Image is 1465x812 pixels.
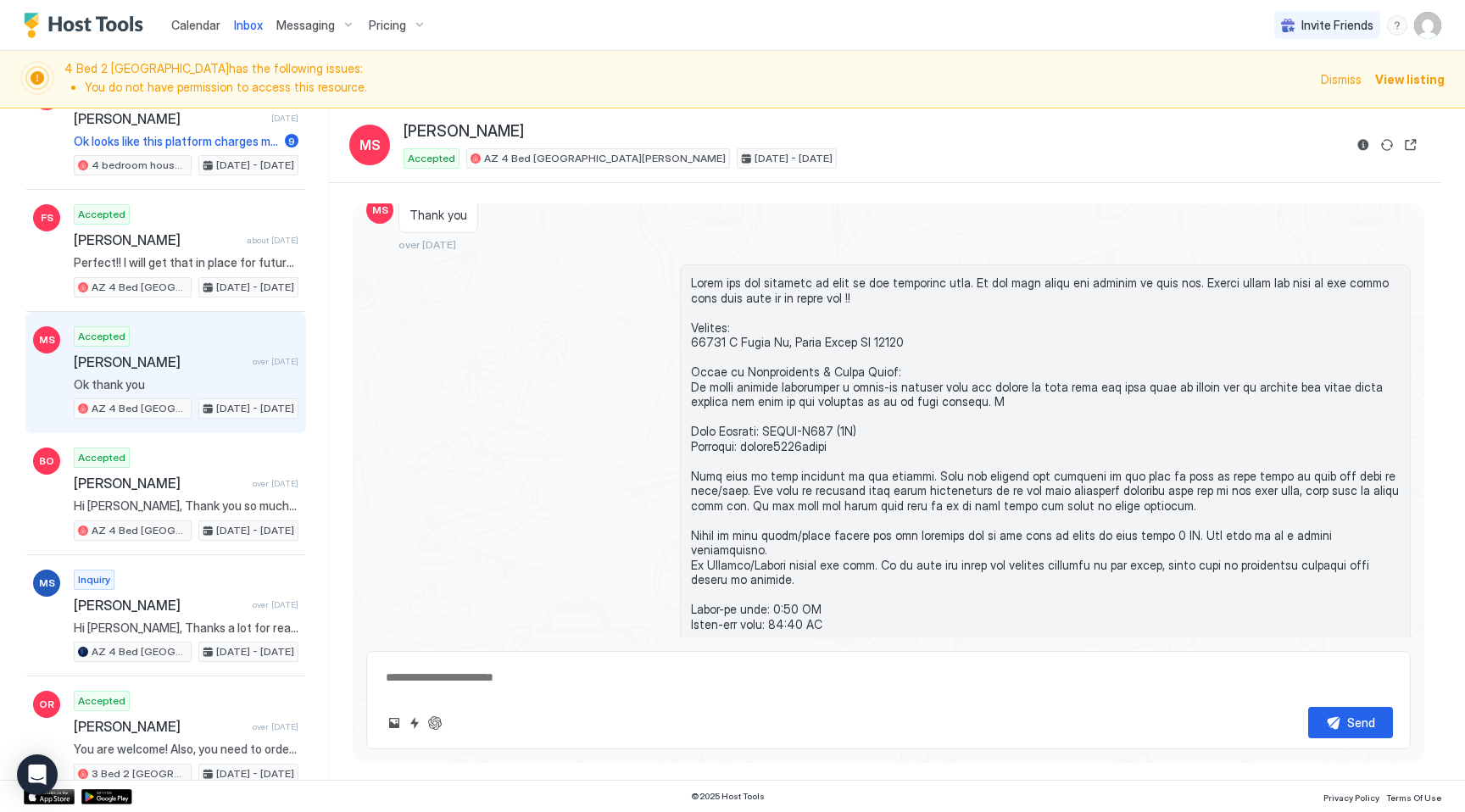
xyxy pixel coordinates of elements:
span: MS [372,203,388,218]
span: [DATE] - [DATE] [755,151,833,166]
span: [PERSON_NAME] [74,353,246,370]
span: AZ 4 Bed [GEOGRAPHIC_DATA][PERSON_NAME] [92,280,187,295]
button: Reservation information [1353,135,1373,155]
span: AZ 4 Bed [GEOGRAPHIC_DATA][PERSON_NAME] [92,523,187,538]
span: Inbox [234,18,263,32]
span: [DATE] - [DATE] [216,766,294,781]
a: Privacy Policy [1323,787,1379,805]
span: Invite Friends [1301,18,1373,33]
span: Accepted [408,151,455,166]
a: Inbox [234,16,263,34]
span: [DATE] - [DATE] [216,644,294,659]
span: about [DATE] [247,235,298,246]
button: ChatGPT Auto Reply [425,713,445,733]
a: App Store [24,789,75,804]
span: Calendar [171,18,220,32]
span: AZ 4 Bed [GEOGRAPHIC_DATA][PERSON_NAME] [484,151,726,166]
span: Terms Of Use [1386,793,1441,803]
span: over [DATE] [253,478,298,489]
span: [DATE] - [DATE] [216,523,294,538]
button: Quick reply [404,713,425,733]
span: © 2025 Host Tools [691,791,765,802]
span: AZ 4 Bed [GEOGRAPHIC_DATA][PERSON_NAME] [92,401,187,416]
span: over [DATE] [253,721,298,732]
span: Messaging [276,18,335,33]
span: MS [39,332,55,348]
span: 9 [288,135,295,147]
span: Ok looks like this platform charges more fees than vrbo as same listing is several hundred dollar... [74,134,278,149]
span: Ok thank you [74,377,298,392]
a: Google Play Store [81,789,132,804]
button: Send [1308,707,1393,738]
span: [PERSON_NAME] [404,122,524,142]
span: [PERSON_NAME] [74,597,246,614]
span: [PERSON_NAME] [74,718,246,735]
a: Terms Of Use [1386,787,1441,805]
span: AZ 4 Bed [GEOGRAPHIC_DATA][PERSON_NAME] [92,644,187,659]
span: Pricing [369,18,406,33]
span: Perfect!! I will get that in place for future guests. Thanks for the constructive feedback. [74,255,298,270]
span: Thank you [409,208,467,223]
span: [PERSON_NAME] [74,231,240,248]
span: Inquiry [78,572,110,587]
span: Accepted [78,693,125,709]
button: Open reservation [1401,135,1421,155]
div: Send [1347,714,1375,731]
span: 4 bedroom house in [GEOGRAPHIC_DATA] near I-10 & 303 [92,158,187,173]
span: OR [39,697,54,712]
button: Sync reservation [1377,135,1397,155]
span: over [DATE] [253,356,298,367]
span: [DATE] - [DATE] [216,158,294,173]
div: Open Intercom Messenger [17,754,58,795]
span: [DATE] [271,113,298,124]
div: View listing [1375,70,1445,88]
li: You do not have permission to access this resource. [85,80,1311,95]
span: Privacy Policy [1323,793,1379,803]
span: FS [41,210,53,225]
button: Upload image [384,713,404,733]
span: 4 Bed 2 [GEOGRAPHIC_DATA] has the following issues: [64,61,1311,97]
span: Hi [PERSON_NAME], Thanks a lot for reaching out. Would it be for total of 2 guests? Can I also ge... [74,620,298,636]
span: MS [39,576,55,591]
span: [DATE] - [DATE] [216,280,294,295]
span: You are welcome! Also, you need to order the solution for the sweefer mop. You order the pads, bu... [74,742,298,757]
span: [DATE] - [DATE] [216,401,294,416]
span: Hi [PERSON_NAME], Thank you so much for choosing to stay at our house in [GEOGRAPHIC_DATA]. We ho... [74,498,298,514]
span: Accepted [78,329,125,344]
span: Accepted [78,207,125,222]
div: User profile [1414,12,1441,39]
span: over [DATE] [253,599,298,610]
span: Accepted [78,450,125,465]
a: Host Tools Logo [24,13,151,38]
span: [PERSON_NAME] [74,110,265,127]
div: menu [1387,15,1407,36]
span: BO [39,453,54,469]
span: [PERSON_NAME] [74,475,246,492]
div: Dismiss [1321,70,1362,88]
span: MS [359,135,381,155]
span: over [DATE] [398,238,456,251]
a: Calendar [171,16,220,34]
span: 3 Bed 2 [GEOGRAPHIC_DATA] [92,766,187,781]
